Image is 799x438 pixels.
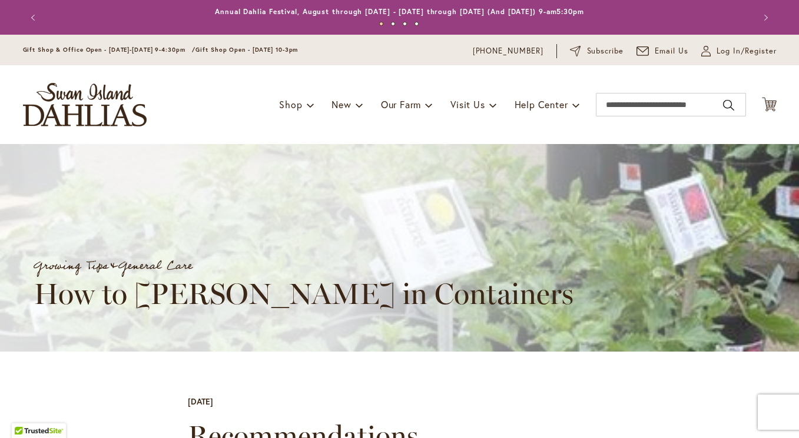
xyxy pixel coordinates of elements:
[515,98,568,111] span: Help Center
[636,45,688,57] a: Email Us
[23,46,196,54] span: Gift Shop & Office Open - [DATE]-[DATE] 9-4:30pm /
[34,255,108,277] a: Growing Tips
[195,46,298,54] span: Gift Shop Open - [DATE] 10-3pm
[34,256,787,277] div: &
[381,98,421,111] span: Our Farm
[450,98,485,111] span: Visit Us
[379,22,383,26] button: 1 of 4
[655,45,688,57] span: Email Us
[279,98,302,111] span: Shop
[118,255,192,277] a: General Care
[473,45,544,57] a: [PHONE_NUMBER]
[34,277,599,311] h1: How to [PERSON_NAME] in Containers
[215,7,584,16] a: Annual Dahlia Festival, August through [DATE] - [DATE] through [DATE] (And [DATE]) 9-am5:30pm
[188,396,213,407] div: [DATE]
[570,45,624,57] a: Subscribe
[701,45,777,57] a: Log In/Register
[403,22,407,26] button: 3 of 4
[587,45,624,57] span: Subscribe
[391,22,395,26] button: 2 of 4
[415,22,419,26] button: 4 of 4
[717,45,777,57] span: Log In/Register
[331,98,351,111] span: New
[753,6,777,29] button: Next
[23,83,147,126] a: store logo
[23,6,47,29] button: Previous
